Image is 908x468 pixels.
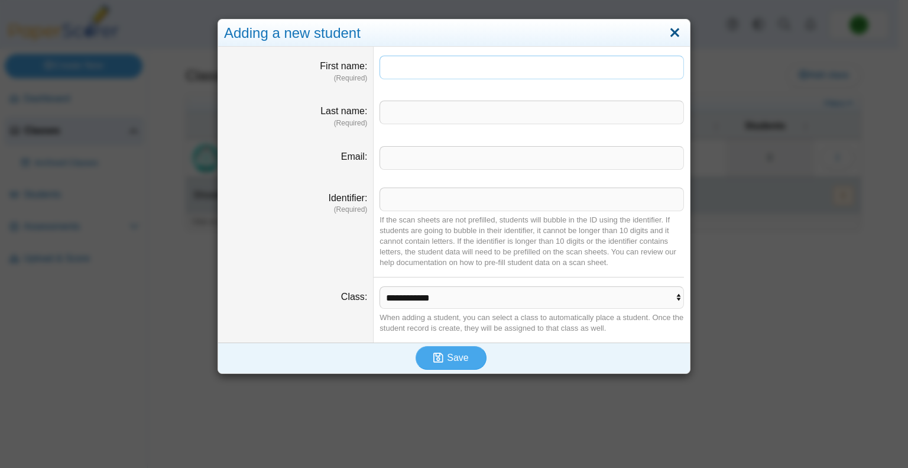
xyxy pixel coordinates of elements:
div: Adding a new student [218,20,690,47]
span: Save [447,353,468,363]
label: Last name [320,106,367,116]
label: First name [320,61,367,71]
div: If the scan sheets are not prefilled, students will bubble in the ID using the identifier. If stu... [380,215,684,269]
label: Class [341,292,367,302]
dfn: (Required) [224,73,367,83]
dfn: (Required) [224,118,367,128]
label: Email [341,151,367,162]
div: When adding a student, you can select a class to automatically place a student. Once the student ... [380,312,684,334]
a: Close [666,23,684,43]
dfn: (Required) [224,205,367,215]
button: Save [416,346,487,370]
label: Identifier [329,193,368,203]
